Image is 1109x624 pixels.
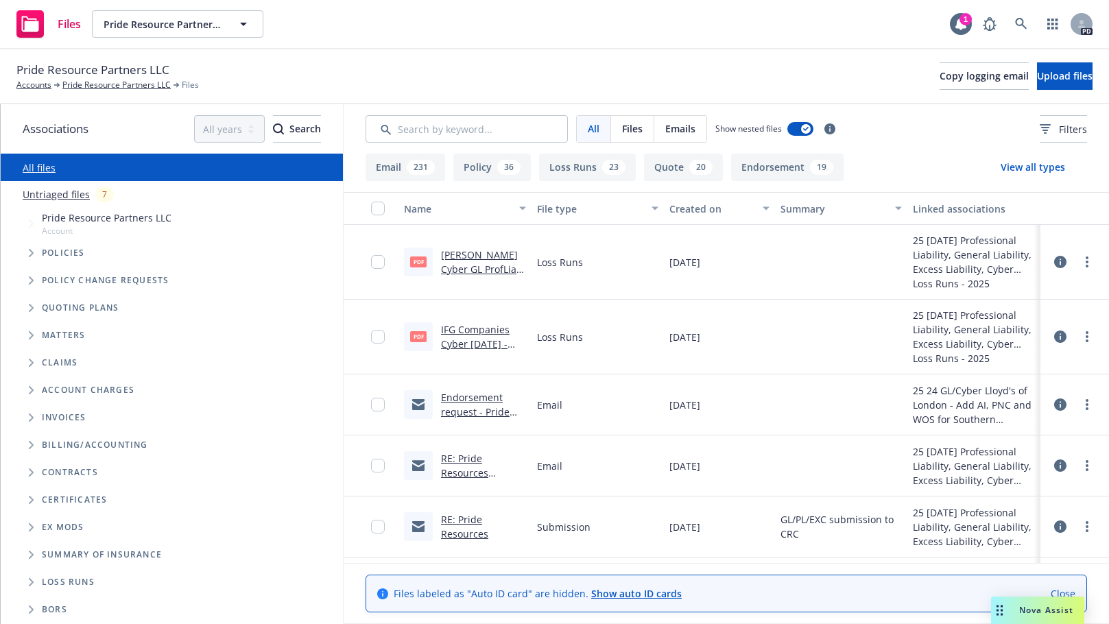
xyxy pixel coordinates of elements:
[23,187,90,202] a: Untriaged files
[1019,604,1073,616] span: Nova Assist
[398,192,532,225] button: Name
[42,578,95,586] span: Loss Runs
[42,605,67,614] span: BORs
[731,154,844,181] button: Endorsement
[537,459,562,473] span: Email
[42,441,148,449] span: Billing/Accounting
[273,123,284,134] svg: Search
[182,79,199,91] span: Files
[42,551,162,559] span: Summary of insurance
[1079,457,1095,474] a: more
[23,120,88,138] span: Associations
[537,330,583,344] span: Loss Runs
[273,116,321,142] div: Search
[780,512,903,541] span: GL/PL/EXC submission to CRC
[42,331,85,339] span: Matters
[913,444,1035,488] div: 25 [DATE] Professional Liability, General Liability, Excess Liability, Cyber Renewal
[23,161,56,174] a: All files
[441,391,525,490] a: Endorsement request - Pride Resource Partners LLC - Policy#PSN0040153549 and #ESN0340154358
[537,398,562,412] span: Email
[104,17,222,32] span: Pride Resource Partners LLC
[441,452,519,523] a: RE: Pride Resources Partners Cyber renewal effective [DATE]
[62,79,171,91] a: Pride Resource Partners LLC
[669,398,700,412] span: [DATE]
[1079,328,1095,345] a: more
[689,160,713,175] div: 20
[42,386,134,394] span: Account charges
[644,154,723,181] button: Quote
[58,19,81,29] span: Files
[1079,396,1095,413] a: more
[410,331,427,341] span: PDF
[42,496,107,504] span: Certificates
[1,431,343,623] div: Folder Tree Example
[407,160,435,175] div: 231
[622,121,643,136] span: Files
[715,123,782,134] span: Show nested files
[371,330,385,344] input: Toggle Row Selected
[441,513,488,540] a: RE: Pride Resources
[1,208,343,431] div: Tree Example
[669,202,754,216] div: Created on
[404,202,511,216] div: Name
[410,256,427,267] span: pdf
[1007,10,1035,38] a: Search
[1079,518,1095,535] a: more
[42,249,85,257] span: Policies
[394,586,682,601] span: Files labeled as "Auto ID card" are hidden.
[366,154,445,181] button: Email
[913,308,1035,351] div: 25 [DATE] Professional Liability, General Liability, Excess Liability, Cyber Renewal
[537,255,583,269] span: Loss Runs
[913,351,1035,365] div: Loss Runs - 2025
[591,587,682,600] a: Show auto ID cards
[273,115,321,143] button: SearchSearch
[1037,62,1093,90] button: Upload files
[441,323,521,394] a: IFG Companies Cyber [DATE] - [DATE] Loss Runs - Valued [DATE].PDF
[669,330,700,344] span: [DATE]
[497,160,521,175] div: 36
[1040,115,1087,143] button: Filters
[1079,254,1095,270] a: more
[1039,10,1066,38] a: Switch app
[991,597,1008,624] div: Drag to move
[92,10,263,38] button: Pride Resource Partners LLC
[42,523,84,531] span: Ex Mods
[907,192,1040,225] button: Linked associations
[913,276,1035,291] div: Loss Runs - 2025
[913,202,1035,216] div: Linked associations
[979,154,1087,181] button: View all types
[42,225,171,237] span: Account
[42,359,77,367] span: Claims
[669,255,700,269] span: [DATE]
[913,233,1035,276] div: 25 [DATE] Professional Liability, General Liability, Excess Liability, Cyber Renewal
[537,520,591,534] span: Submission
[371,255,385,269] input: Toggle Row Selected
[913,505,1035,549] div: 25 [DATE] Professional Liability, General Liability, Excess Liability, Cyber Renewal
[11,5,86,43] a: Files
[371,202,385,215] input: Select all
[940,62,1029,90] button: Copy logging email
[1051,586,1075,601] a: Close
[1037,69,1093,82] span: Upload files
[810,160,833,175] div: 19
[669,520,700,534] span: [DATE]
[532,192,665,225] button: File type
[913,383,1035,427] div: 25 24 GL/Cyber Lloyd's of London - Add AI, PNC and WOS for Southern [US_STATE] Edison its Affilia...
[539,154,636,181] button: Loss Runs
[1059,122,1087,136] span: Filters
[16,79,51,91] a: Accounts
[42,413,86,422] span: Invoices
[366,115,568,143] input: Search by keyword...
[940,69,1029,82] span: Copy logging email
[976,10,1003,38] a: Report a Bug
[42,276,169,285] span: Policy change requests
[371,520,385,533] input: Toggle Row Selected
[441,248,525,319] a: [PERSON_NAME] Cyber GL ProfLiab [DATE] - [DATE] Loss Runs - Valued [DATE].pdf
[42,304,119,312] span: Quoting plans
[95,187,114,202] div: 7
[42,211,171,225] span: Pride Resource Partners LLC
[537,202,644,216] div: File type
[780,202,887,216] div: Summary
[664,192,774,225] button: Created on
[1040,122,1087,136] span: Filters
